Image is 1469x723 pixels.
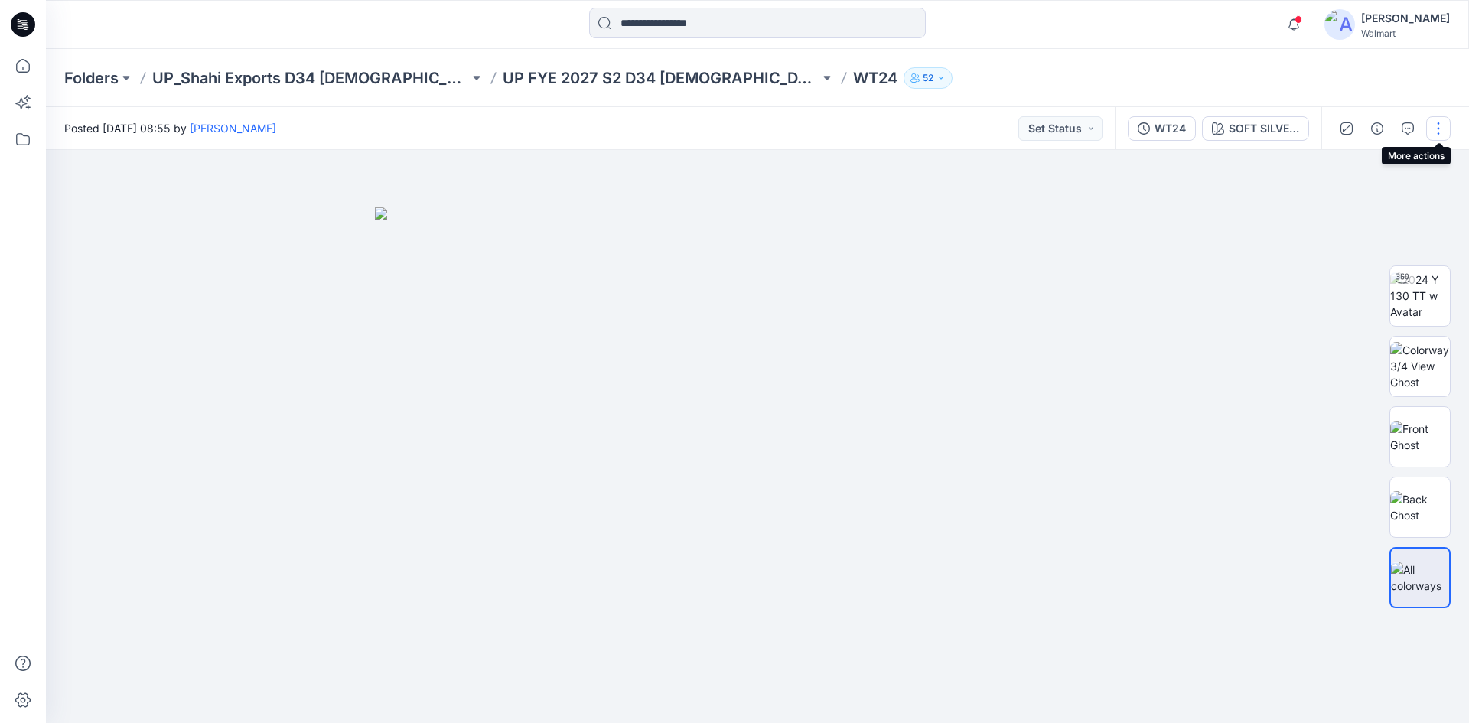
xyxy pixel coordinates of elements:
[923,70,933,86] p: 52
[1202,116,1309,141] button: SOFT SILVER 1
[853,67,897,89] p: WT24
[1229,120,1299,137] div: SOFT SILVER 1
[503,67,819,89] a: UP FYE 2027 S2 D34 [DEMOGRAPHIC_DATA] Woven Tops
[1324,9,1355,40] img: avatar
[1155,120,1186,137] div: WT24
[904,67,953,89] button: 52
[1390,421,1450,453] img: Front Ghost
[1390,342,1450,390] img: Colorway 3/4 View Ghost
[1128,116,1196,141] button: WT24
[64,67,119,89] a: Folders
[1390,491,1450,523] img: Back Ghost
[1391,562,1449,594] img: All colorways
[190,122,276,135] a: [PERSON_NAME]
[1361,9,1450,28] div: [PERSON_NAME]
[64,120,276,136] span: Posted [DATE] 08:55 by
[1365,116,1389,141] button: Details
[152,67,469,89] a: UP_Shahi Exports D34 [DEMOGRAPHIC_DATA] Tops
[1390,272,1450,320] img: 2024 Y 130 TT w Avatar
[1361,28,1450,39] div: Walmart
